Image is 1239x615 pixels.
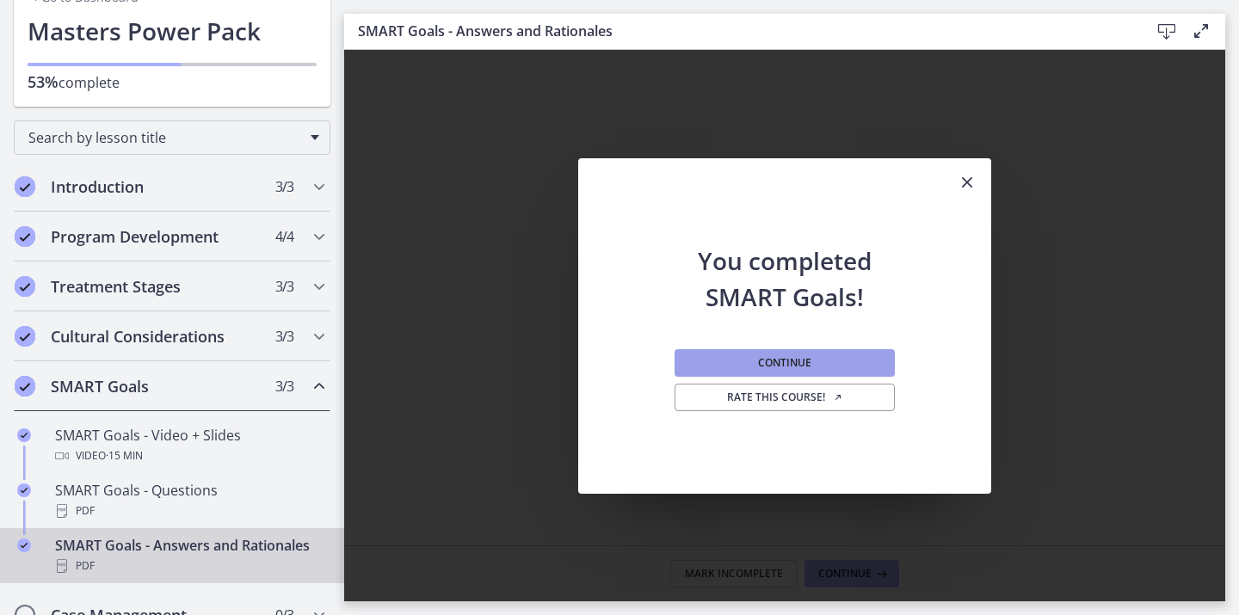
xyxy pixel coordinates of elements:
[275,326,293,347] span: 3 / 3
[51,326,261,347] h2: Cultural Considerations
[17,483,31,497] i: Completed
[55,535,324,576] div: SMART Goals - Answers and Rationales
[275,376,293,397] span: 3 / 3
[943,158,991,208] button: Close
[275,176,293,197] span: 3 / 3
[17,428,31,442] i: Completed
[28,13,317,49] h1: Masters Power Pack
[51,226,261,247] h2: Program Development
[55,501,324,521] div: PDF
[727,391,843,404] span: Rate this course!
[758,356,811,370] span: Continue
[51,276,261,297] h2: Treatment Stages
[28,71,317,93] p: complete
[833,392,843,403] i: Opens in a new window
[55,446,324,466] div: Video
[15,176,35,197] i: Completed
[51,176,261,197] h2: Introduction
[28,128,302,147] span: Search by lesson title
[51,376,261,397] h2: SMART Goals
[15,376,35,397] i: Completed
[15,226,35,247] i: Completed
[675,349,895,377] button: Continue
[275,226,293,247] span: 4 / 4
[14,120,330,155] div: Search by lesson title
[358,21,1122,41] h3: SMART Goals - Answers and Rationales
[275,276,293,297] span: 3 / 3
[55,556,324,576] div: PDF
[15,276,35,297] i: Completed
[106,446,143,466] span: · 15 min
[15,326,35,347] i: Completed
[55,425,324,466] div: SMART Goals - Video + Slides
[671,208,898,315] h2: You completed SMART Goals!
[17,538,31,552] i: Completed
[55,480,324,521] div: SMART Goals - Questions
[675,384,895,411] a: Rate this course! Opens in a new window
[28,71,59,92] span: 53%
